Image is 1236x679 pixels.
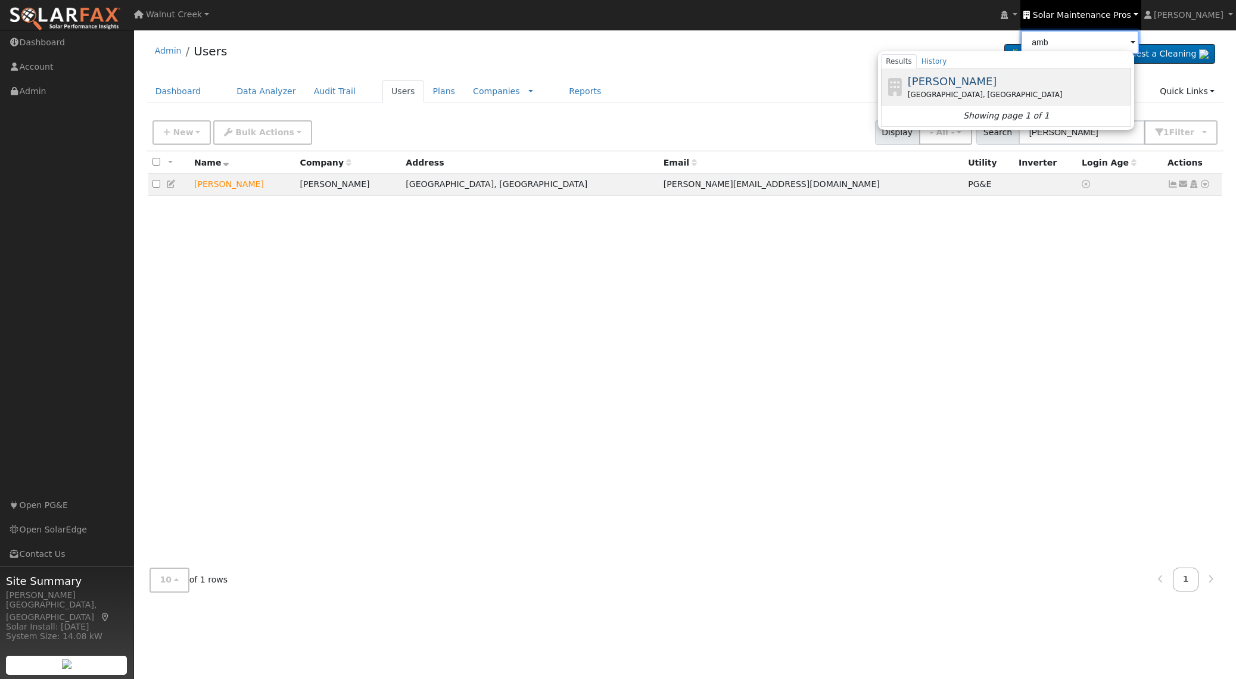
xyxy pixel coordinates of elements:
span: [PERSON_NAME] [908,75,997,88]
span: Walnut Creek [146,10,202,19]
span: Site Summary [6,573,127,589]
span: Email [664,158,697,167]
img: SolarFax [9,7,121,32]
span: PG&E [968,179,991,189]
div: Solar Install: [DATE] [6,621,127,633]
a: Map [100,612,111,622]
span: Display [875,120,920,145]
a: Users [382,80,424,102]
div: [GEOGRAPHIC_DATA], [GEOGRAPHIC_DATA] [6,599,127,624]
a: Request a Cleaning [1100,44,1215,64]
span: Filter [1169,127,1200,137]
span: Days since last login [1082,158,1137,167]
span: 10 [160,575,172,584]
a: Reports [560,80,610,102]
img: retrieve [1199,49,1209,59]
a: 1 [1173,568,1199,591]
div: System Size: 14.08 kW [6,630,127,643]
td: [PERSON_NAME] [296,174,402,196]
a: Edit User [166,179,177,189]
button: New [152,120,211,145]
span: Bulk Actions [235,127,294,137]
a: Results [881,54,916,68]
a: adam@ajpconline.com [1178,178,1189,191]
span: [PERSON_NAME] [1154,10,1223,20]
a: Show Graph [1167,179,1178,189]
span: of 1 rows [150,568,228,592]
a: Users [194,44,227,58]
a: Companies [473,86,520,96]
a: Login As [1188,179,1199,189]
div: Actions [1167,157,1218,169]
div: Inverter [1019,157,1073,169]
span: New [173,127,193,137]
button: 1Filter [1144,120,1218,145]
a: Quick Links [1151,80,1223,102]
a: Data Analyzer [228,80,305,102]
div: Utility [968,157,1010,169]
a: Admin [155,46,182,55]
span: [PERSON_NAME][EMAIL_ADDRESS][DOMAIN_NAME] [664,179,880,189]
button: - All - [919,120,973,145]
a: Dashboard [147,80,210,102]
div: [GEOGRAPHIC_DATA], [GEOGRAPHIC_DATA] [908,89,1129,100]
a: History [917,54,952,68]
span: Company name [300,158,351,167]
a: Audit Trail [305,80,365,102]
a: Other actions [1200,178,1210,191]
a: Plans [424,80,464,102]
button: Bulk Actions [213,120,312,145]
span: Name [194,158,229,167]
img: retrieve [62,659,71,669]
div: Address [406,157,655,169]
td: [GEOGRAPHIC_DATA], [GEOGRAPHIC_DATA] [401,174,659,196]
div: [PERSON_NAME] [6,589,127,602]
td: Lead [190,174,296,196]
span: Search [976,120,1019,145]
input: Search [1019,120,1145,145]
span: Solar Maintenance Pros [1033,10,1131,20]
button: 10 [150,568,189,592]
a: No login access [1082,179,1092,189]
i: Showing page 1 of 1 [963,110,1049,122]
